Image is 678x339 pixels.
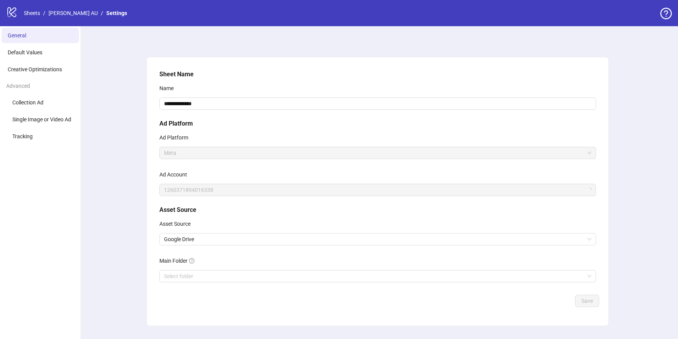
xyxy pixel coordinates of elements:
label: Name [159,82,179,94]
a: Settings [105,9,129,17]
span: Creative Optimizations [8,66,62,72]
li: / [43,9,45,17]
label: Ad Account [159,168,192,181]
span: question-circle [660,8,672,19]
span: General [8,32,26,39]
h5: Sheet Name [159,70,596,79]
span: question-circle [189,258,194,263]
span: Default Values [8,49,42,55]
label: Main Folder [159,255,199,267]
label: Asset Source [159,218,196,230]
span: 1260371894016338 [164,184,591,196]
button: Save [575,295,599,307]
a: [PERSON_NAME] AU [47,9,99,17]
h5: Asset Source [159,205,596,215]
h5: Ad Platform [159,119,596,128]
label: Ad Platform [159,131,193,144]
span: Tracking [12,133,33,139]
input: Name [159,97,596,110]
li: / [101,9,103,17]
a: Sheets [22,9,42,17]
span: Google Drive [164,233,591,245]
span: Collection Ad [12,99,44,106]
span: Meta [164,147,591,159]
span: Single Image or Video Ad [12,116,71,123]
span: loading [587,188,592,192]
